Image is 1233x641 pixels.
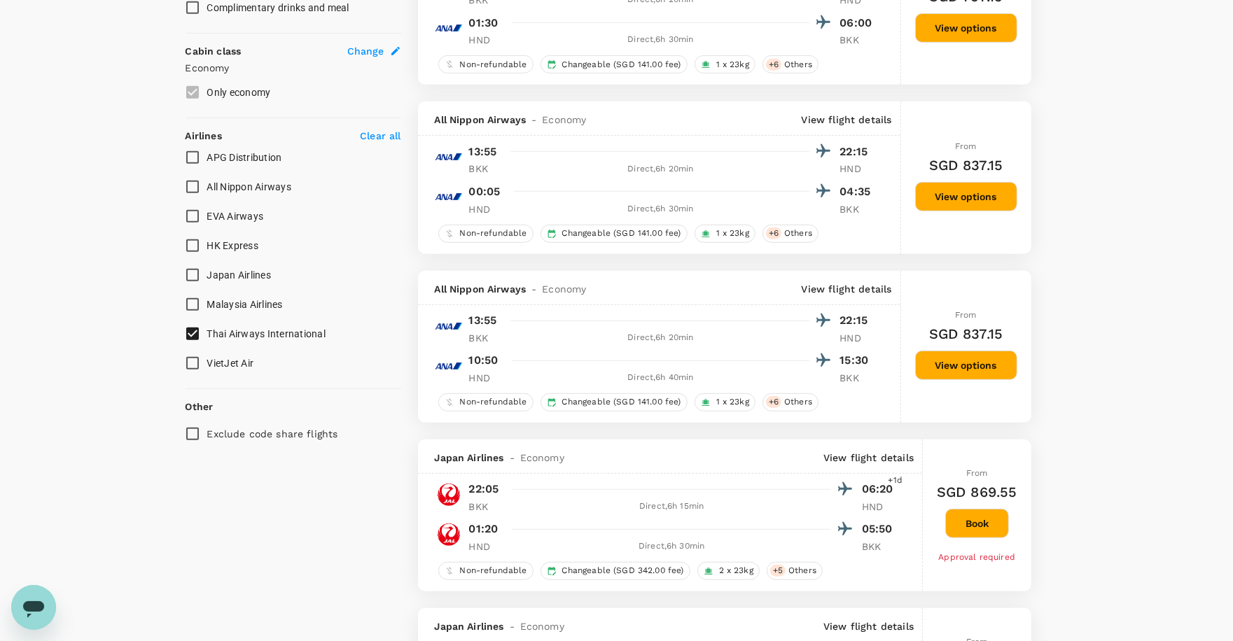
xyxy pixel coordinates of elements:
p: 22:15 [840,143,875,160]
span: Non-refundable [454,396,533,408]
span: VietJet Air [207,358,254,369]
p: BKK [469,162,504,176]
p: HND [469,33,504,47]
p: 15:30 [840,352,875,369]
div: Direct , 6h 20min [513,162,809,176]
p: View flight details [823,451,914,465]
img: NH [435,14,463,42]
p: Exclude code share flights [207,427,338,441]
p: HND [469,540,504,554]
span: 1 x 23kg [711,227,755,239]
img: NH [435,183,463,211]
div: Changeable (SGD 141.00 fee) [541,225,688,243]
span: 1 x 23kg [711,59,755,71]
span: - [526,113,542,127]
span: Non-refundable [454,227,533,239]
div: 2 x 23kg [697,562,760,580]
div: Changeable (SGD 342.00 fee) [541,562,690,580]
span: 1 x 23kg [711,396,755,408]
p: Other [186,400,214,414]
p: Economy [186,61,401,75]
div: +6Others [762,225,818,243]
span: Economy [542,282,586,296]
span: - [526,282,542,296]
div: Changeable (SGD 141.00 fee) [541,393,688,411]
span: Approval required [938,552,1015,562]
img: NH [435,143,463,171]
span: From [955,141,977,151]
button: Book [945,509,1009,538]
p: 10:50 [469,352,499,369]
span: - [504,451,520,465]
div: Direct , 6h 30min [513,202,809,216]
span: EVA Airways [207,211,264,222]
span: All Nippon Airways [435,282,527,296]
span: Malaysia Airlines [207,299,283,310]
p: 13:55 [469,143,497,160]
p: 22:15 [840,312,875,329]
h6: SGD 869.55 [937,481,1017,503]
span: Japan Airlines [435,451,504,465]
span: - [504,619,520,633]
span: All Nippon Airways [207,181,292,192]
div: 1 x 23kg [695,225,755,243]
span: + 6 [766,59,781,71]
p: BKK [840,33,875,47]
span: Economy [520,619,564,633]
div: +5Others [767,562,823,580]
p: 13:55 [469,312,497,329]
span: + 6 [766,227,781,239]
div: Direct , 6h 40min [513,371,809,385]
div: Non-refundable [438,55,534,73]
p: HND [469,371,504,385]
h6: SGD 837.15 [929,323,1003,345]
img: NH [435,312,463,340]
p: View flight details [823,619,914,633]
p: HND [840,331,875,345]
div: +6Others [762,393,818,411]
div: Changeable (SGD 141.00 fee) [541,55,688,73]
p: BKK [862,540,897,554]
span: +1d [889,474,903,488]
p: BKK [469,331,504,345]
img: JL [435,481,463,509]
button: View options [915,182,1017,211]
p: 00:05 [469,183,501,200]
div: 1 x 23kg [695,55,755,73]
div: Direct , 6h 15min [513,500,832,514]
span: Complimentary drinks and meal [207,2,349,13]
span: Others [779,396,818,408]
p: 06:00 [840,15,875,31]
div: Direct , 6h 30min [513,33,809,47]
span: Economy [542,113,586,127]
p: View flight details [802,282,892,296]
span: Others [783,565,822,577]
div: +6Others [762,55,818,73]
span: + 5 [770,565,786,577]
p: HND [840,162,875,176]
div: 1 x 23kg [695,393,755,411]
span: Thai Airways International [207,328,326,339]
div: Direct , 6h 30min [513,540,832,554]
span: 2 x 23kg [713,565,759,577]
p: 01:20 [469,521,499,537]
span: Changeable (SGD 141.00 fee) [557,227,687,239]
h6: SGD 837.15 [929,154,1003,176]
span: From [955,310,977,320]
img: JL [435,521,463,549]
span: From [966,468,988,478]
button: View options [915,351,1017,380]
p: 01:30 [469,15,499,31]
span: HK Express [207,240,259,251]
span: Only economy [207,87,271,98]
p: 05:50 [862,521,897,537]
strong: Cabin class [186,45,242,57]
p: BKK [840,371,875,385]
span: All Nippon Airways [435,113,527,127]
p: HND [862,500,897,514]
p: 06:20 [862,481,897,498]
p: 04:35 [840,183,875,200]
img: NH [435,352,463,380]
p: BKK [840,202,875,216]
div: Non-refundable [438,562,534,580]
